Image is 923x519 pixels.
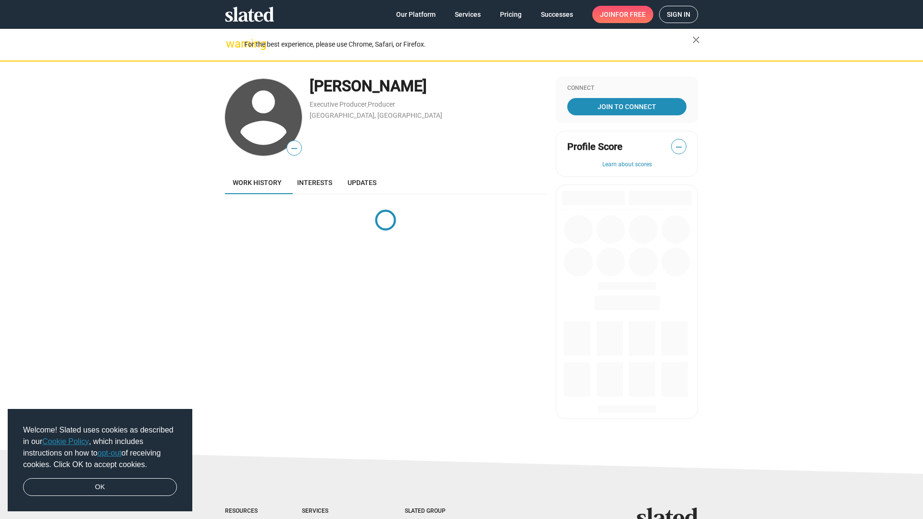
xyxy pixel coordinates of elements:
a: Join To Connect [567,98,686,115]
a: Our Platform [388,6,443,23]
a: Pricing [492,6,529,23]
a: Cookie Policy [42,437,89,445]
span: , [367,102,368,108]
div: cookieconsent [8,409,192,512]
span: — [287,142,301,155]
span: Work history [233,179,282,186]
a: [GEOGRAPHIC_DATA], [GEOGRAPHIC_DATA] [310,111,442,119]
span: Welcome! Slated uses cookies as described in our , which includes instructions on how to of recei... [23,424,177,470]
a: Producer [368,100,395,108]
div: For the best experience, please use Chrome, Safari, or Firefox. [244,38,692,51]
div: Services [302,507,366,515]
span: Our Platform [396,6,436,23]
span: Interests [297,179,332,186]
a: Successes [533,6,581,23]
span: Successes [541,6,573,23]
mat-icon: close [690,34,702,46]
div: Slated Group [405,507,470,515]
span: Sign in [667,6,690,23]
div: Connect [567,85,686,92]
span: Updates [348,179,376,186]
a: opt-out [98,449,122,457]
span: Services [455,6,481,23]
span: — [672,141,686,153]
span: Join To Connect [569,98,685,115]
a: Interests [289,171,340,194]
div: Resources [225,507,263,515]
a: Executive Producer [310,100,367,108]
button: Learn about scores [567,161,686,169]
div: [PERSON_NAME] [310,76,546,97]
span: Profile Score [567,140,623,153]
a: Sign in [659,6,698,23]
a: Work history [225,171,289,194]
span: Join [600,6,646,23]
a: Updates [340,171,384,194]
a: Joinfor free [592,6,653,23]
mat-icon: warning [226,38,237,49]
span: Pricing [500,6,522,23]
span: for free [615,6,646,23]
a: Services [447,6,488,23]
a: dismiss cookie message [23,478,177,496]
